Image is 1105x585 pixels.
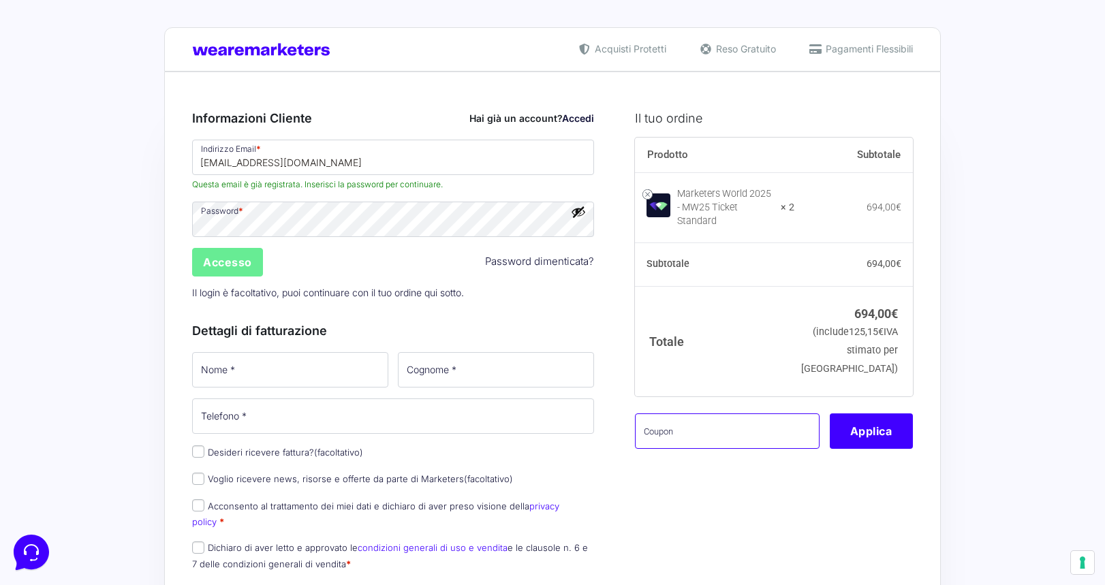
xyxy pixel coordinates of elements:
[562,112,594,124] a: Accedi
[822,42,913,56] span: Pagamenti Flessibili
[192,248,263,276] input: Accesso
[192,445,204,458] input: Desideri ricevere fattura?(facoltativo)
[192,501,559,527] a: privacy policy
[31,198,223,212] input: Cerca un articolo...
[635,138,795,173] th: Prodotto
[118,456,155,469] p: Messaggi
[192,499,204,511] input: Acconsento al trattamento dei miei dati e dichiaro di aver preso visione dellaprivacy policy
[713,42,776,56] span: Reso Gratuito
[178,437,262,469] button: Aiuto
[358,542,508,553] a: condizioni generali di uso e vendita
[647,193,670,217] img: Marketers World 2025 - MW25 Ticket Standard
[314,447,363,458] span: (facoltativo)
[192,109,594,127] h3: Informazioni Cliente
[192,352,388,388] input: Nome *
[11,437,95,469] button: Home
[571,204,586,219] button: Mostra password
[464,473,513,484] span: (facoltativo)
[192,140,594,175] input: Indirizzo Email *
[22,54,116,65] span: Le tue conversazioni
[22,169,106,180] span: Trova una risposta
[192,473,204,485] input: Voglio ricevere news, risorse e offerte da parte di Marketers(facoltativo)
[11,532,52,573] iframe: Customerly Messenger Launcher
[44,76,71,104] img: dark
[677,187,773,228] div: Marketers World 2025 - MW25 Ticket Standard
[89,123,201,133] span: Inizia una conversazione
[1071,551,1094,574] button: Le tue preferenze relative al consenso per le tecnologie di tracciamento
[781,201,794,215] strong: × 2
[41,456,64,469] p: Home
[635,413,820,449] input: Coupon
[192,542,588,569] label: Dichiaro di aver letto e approvato le e le clausole n. 6 e 7 delle condizioni generali di vendita
[192,321,594,340] h3: Dettagli di fatturazione
[635,286,795,396] th: Totale
[896,202,901,212] span: €
[867,202,901,212] bdi: 694,00
[11,11,229,33] h2: Ciao da Marketers 👋
[192,473,513,484] label: Voglio ricevere news, risorse e offerte da parte di Marketers
[145,169,251,180] a: Apri Centro Assistenza
[22,76,49,104] img: dark
[485,254,594,270] a: Password dimenticata?
[398,352,594,388] input: Cognome *
[849,326,884,338] span: 125,15
[867,258,901,269] bdi: 694,00
[192,501,559,527] label: Acconsento al trattamento dei miei dati e dichiaro di aver preso visione della
[187,279,599,306] p: Il login è facoltativo, puoi continuare con il tuo ordine qui sotto.
[192,178,594,191] span: Questa email è già registrata. Inserisci la password per continuare.
[830,413,913,449] button: Applica
[794,138,913,173] th: Subtotale
[192,541,204,554] input: Dichiaro di aver letto e approvato lecondizioni generali di uso e venditae le clausole n. 6 e 7 d...
[591,42,666,56] span: Acquisti Protetti
[192,447,363,458] label: Desideri ricevere fattura?
[22,114,251,142] button: Inizia una conversazione
[635,109,913,127] h3: Il tuo ordine
[469,111,594,125] div: Hai già un account?
[192,398,594,434] input: Telefono *
[896,258,901,269] span: €
[854,306,898,321] bdi: 694,00
[210,456,230,469] p: Aiuto
[65,76,93,104] img: dark
[891,306,898,321] span: €
[878,326,884,338] span: €
[801,326,898,375] small: (include IVA stimato per [GEOGRAPHIC_DATA])
[635,243,795,287] th: Subtotale
[95,437,178,469] button: Messaggi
